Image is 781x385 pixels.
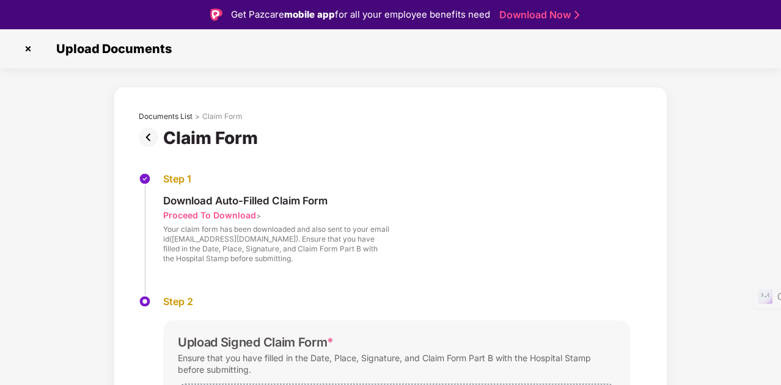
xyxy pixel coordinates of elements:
[202,112,243,121] div: Claim Form
[163,128,263,148] div: Claim Form
[44,41,178,56] span: Upload Documents
[256,211,261,220] span: >
[18,39,38,59] img: svg+xml;base64,PHN2ZyBpZD0iQ3Jvc3MtMzJ4MzIiIHhtbG5zPSJodHRwOi8vd3d3LnczLm9yZy8yMDAwL3N2ZyIgd2lkdG...
[574,9,579,21] img: Stroke
[139,295,151,308] img: svg+xml;base64,PHN2ZyBpZD0iU3RlcC1BY3RpdmUtMzJ4MzIiIHhtbG5zPSJodHRwOi8vd3d3LnczLm9yZy8yMDAwL3N2Zy...
[178,335,334,350] div: Upload Signed Claim Form
[195,112,200,121] div: >
[163,173,389,185] div: Step 1
[163,295,630,308] div: Step 2
[139,128,163,147] img: svg+xml;base64,PHN2ZyBpZD0iUHJldi0zMngzMiIgeG1sbnM9Imh0dHA6Ly93d3cudzMub3JnLzIwMDAvc3ZnIiB3aWR0aD...
[284,9,335,20] strong: mobile app
[163,225,389,264] div: Your claim form has been downloaded and also sent to your email id([EMAIL_ADDRESS][DOMAIN_NAME])....
[210,9,222,21] img: Logo
[139,173,151,185] img: svg+xml;base64,PHN2ZyBpZD0iU3RlcC1Eb25lLTMyeDMyIiB4bWxucz0iaHR0cDovL3d3dy53My5vcmcvMjAwMC9zdmciIH...
[231,7,490,22] div: Get Pazcare for all your employee benefits need
[139,112,193,121] div: Documents List
[178,350,615,378] div: Ensure that you have filled in the Date, Place, Signature, and Claim Form Part B with the Hospita...
[499,9,576,21] a: Download Now
[163,194,389,207] div: Download Auto-Filled Claim Form
[163,209,256,221] div: Proceed To Download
